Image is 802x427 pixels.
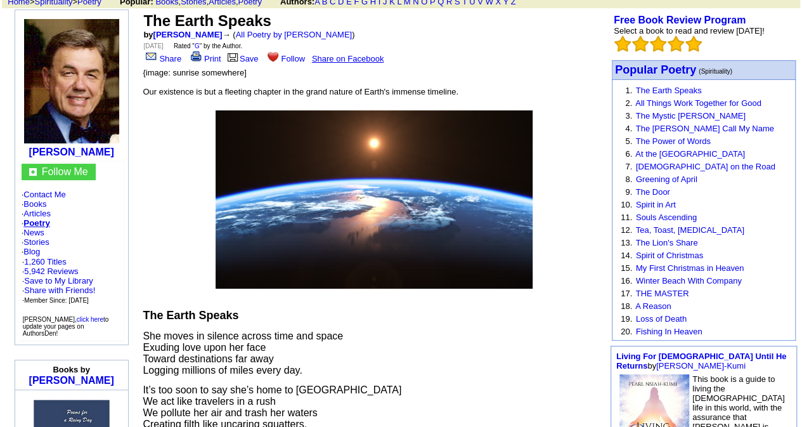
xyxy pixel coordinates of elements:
[23,247,40,256] a: Blog
[24,286,95,295] a: Share with Friends!
[143,43,163,49] font: [DATE]
[312,54,384,63] a: Share on Facebook
[23,209,51,218] a: Articles
[23,190,65,199] a: Contact Me
[216,110,533,289] img: 366035.jpg
[153,30,223,39] a: [PERSON_NAME]
[24,266,78,276] a: 5,942 Reviews
[23,218,49,228] a: Poetry
[635,187,669,197] a: The Door
[23,316,109,337] font: [PERSON_NAME], to update your pages on AuthorsDen!
[636,200,676,209] a: Spirit in Art
[265,54,305,63] a: Follow
[614,26,765,36] font: Select a book to read and review [DATE]!
[635,124,773,133] a: The [PERSON_NAME] Call My Name
[635,301,671,311] a: A Reason
[22,276,96,305] font: · · ·
[621,251,632,260] font: 14.
[143,54,181,63] a: Share
[621,225,632,235] font: 12.
[146,51,157,62] img: share_page.gif
[656,361,746,371] a: [PERSON_NAME]-Kumi
[616,351,786,371] a: Living For [DEMOGRAPHIC_DATA] Until He Returns
[636,263,744,273] a: My First Christmas in Heaven
[71,393,72,398] img: shim.gif
[636,162,775,171] a: [DEMOGRAPHIC_DATA] on the Road
[635,225,744,235] a: Tea, Toast, [MEDICAL_DATA]
[621,301,632,311] font: 18.
[685,36,702,52] img: bigemptystars.png
[24,297,89,304] font: Member Since: [DATE]
[42,166,88,177] a: Follow Me
[625,98,632,108] font: 2.
[191,51,202,62] img: print.gif
[143,12,271,29] font: The Earth Speaks
[635,238,697,247] a: The Lion's Share
[29,147,114,157] a: [PERSON_NAME]
[621,200,632,209] font: 10.
[616,351,786,371] font: by
[625,136,632,146] font: 5.
[53,365,90,374] b: Books by
[621,263,632,273] font: 15.
[24,276,93,286] a: Save to My Library
[174,43,242,49] font: Rated " " by the Author.
[29,375,114,386] a: [PERSON_NAME]
[625,162,632,171] font: 7.
[621,327,632,336] font: 20.
[636,174,697,184] a: Greening of April
[632,36,649,52] img: bigemptystars.png
[188,54,221,63] a: Print
[23,228,44,237] a: News
[614,36,631,52] img: bigemptystars.png
[24,19,119,143] img: 97811.jpg
[24,257,67,266] a: 1,260 Titles
[268,51,278,62] img: heart.gif
[22,257,96,305] font: · ·
[635,289,689,298] a: THE MASTER
[143,309,238,322] span: The Earth Speaks
[625,86,632,95] font: 1.
[621,213,632,222] font: 11.
[614,15,746,25] a: Free Book Review Program
[636,276,742,286] a: Winter Beach With Company
[621,238,632,247] font: 13.
[621,289,632,298] font: 17.
[625,149,632,159] font: 6.
[195,43,200,49] a: G
[650,36,666,52] img: bigemptystars.png
[226,51,240,62] img: library.gif
[23,237,49,247] a: Stories
[621,276,632,286] font: 16.
[226,54,259,63] a: Save
[143,30,222,39] font: by
[77,316,103,323] a: click here
[635,86,701,95] a: The Earth Speaks
[23,199,46,209] a: Books
[699,68,732,75] font: (Spirituality)
[635,136,710,146] a: The Power of Words
[621,314,632,324] font: 19.
[635,149,745,159] a: At the [GEOGRAPHIC_DATA]
[615,63,696,76] font: Popular Poetry
[625,174,632,184] font: 8.
[636,314,687,324] a: Loss of Death
[236,30,352,39] a: All Poetry by [PERSON_NAME]
[29,168,37,176] img: gc.jpg
[22,190,122,305] font: · · · · · · ·
[143,331,343,376] span: She moves in silence across time and space Exuding love upon her face Toward destinations far awa...
[625,111,632,121] font: 3.
[635,111,745,121] a: The Mystic [PERSON_NAME]
[636,251,703,260] a: Spirit of Christmas
[223,30,355,39] font: → ( )
[143,68,458,96] font: {image: sunrise somewhere] Our existence is but a fleeting chapter in the grand nature of Earth's...
[636,213,697,222] a: Souls Ascending
[635,98,761,108] a: All Things Work Together for Good
[636,327,702,336] a: Fishing In Heaven
[625,124,632,133] font: 4.
[615,65,696,76] a: Popular Poetry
